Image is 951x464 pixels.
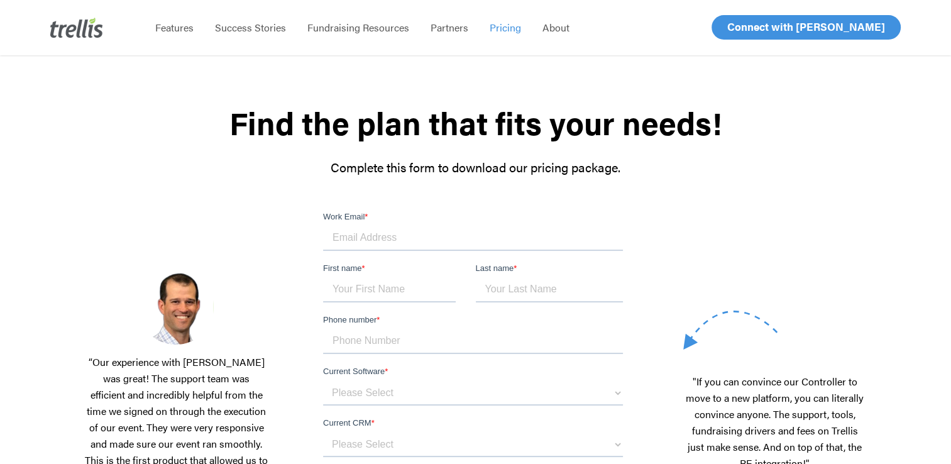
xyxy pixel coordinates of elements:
[542,20,569,35] span: About
[145,21,204,34] a: Features
[204,21,297,34] a: Success Stories
[153,67,300,92] input: Your Last Name
[155,20,194,35] span: Features
[297,21,420,34] a: Fundraising Resources
[479,21,532,34] a: Pricing
[153,53,191,62] span: Last name
[431,20,468,35] span: Partners
[490,20,521,35] span: Pricing
[138,270,214,345] img: Screenshot-2025-03-18-at-2.39.01%E2%80%AFPM.png
[50,18,103,38] img: Trellis
[420,21,479,34] a: Partners
[712,15,901,40] a: Connect with [PERSON_NAME]
[215,20,286,35] span: Success Stories
[532,21,580,34] a: About
[85,158,867,176] p: Complete this form to download our pricing package.
[727,19,885,34] span: Connect with [PERSON_NAME]
[229,100,722,145] strong: Find the plan that fits your needs!
[307,20,409,35] span: Fundraising Resources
